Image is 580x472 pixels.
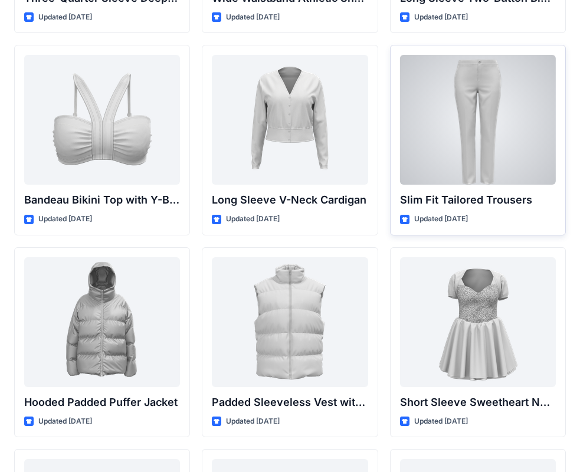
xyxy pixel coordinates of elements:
[414,11,468,24] p: Updated [DATE]
[212,55,368,185] a: Long Sleeve V-Neck Cardigan
[226,213,280,225] p: Updated [DATE]
[400,394,556,411] p: Short Sleeve Sweetheart Neckline Mini Dress with Textured Bodice
[212,257,368,387] a: Padded Sleeveless Vest with Stand Collar
[24,55,180,185] a: Bandeau Bikini Top with Y-Back Straps and Stitch Detail
[24,257,180,387] a: Hooded Padded Puffer Jacket
[400,192,556,208] p: Slim Fit Tailored Trousers
[400,257,556,387] a: Short Sleeve Sweetheart Neckline Mini Dress with Textured Bodice
[38,11,92,24] p: Updated [DATE]
[226,11,280,24] p: Updated [DATE]
[38,213,92,225] p: Updated [DATE]
[24,192,180,208] p: Bandeau Bikini Top with Y-Back Straps and Stitch Detail
[24,394,180,411] p: Hooded Padded Puffer Jacket
[414,213,468,225] p: Updated [DATE]
[400,55,556,185] a: Slim Fit Tailored Trousers
[226,415,280,428] p: Updated [DATE]
[38,415,92,428] p: Updated [DATE]
[414,415,468,428] p: Updated [DATE]
[212,192,368,208] p: Long Sleeve V-Neck Cardigan
[212,394,368,411] p: Padded Sleeveless Vest with Stand Collar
